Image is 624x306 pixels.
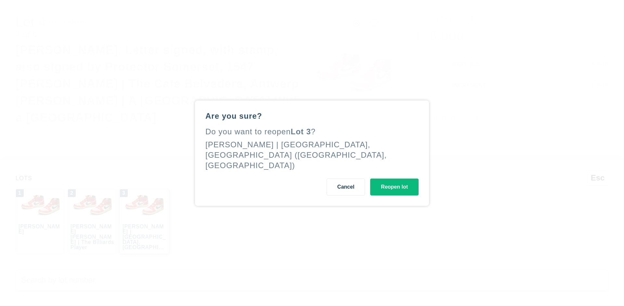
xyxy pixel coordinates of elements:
[205,126,419,137] div: Do you want to reopen ?
[291,127,311,136] span: Lot 3
[205,111,419,121] div: Are you sure?
[370,179,419,195] button: Reopen lot
[205,140,387,170] div: [PERSON_NAME] | [GEOGRAPHIC_DATA], [GEOGRAPHIC_DATA] ([GEOGRAPHIC_DATA], [GEOGRAPHIC_DATA])
[327,179,365,195] button: Cancel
